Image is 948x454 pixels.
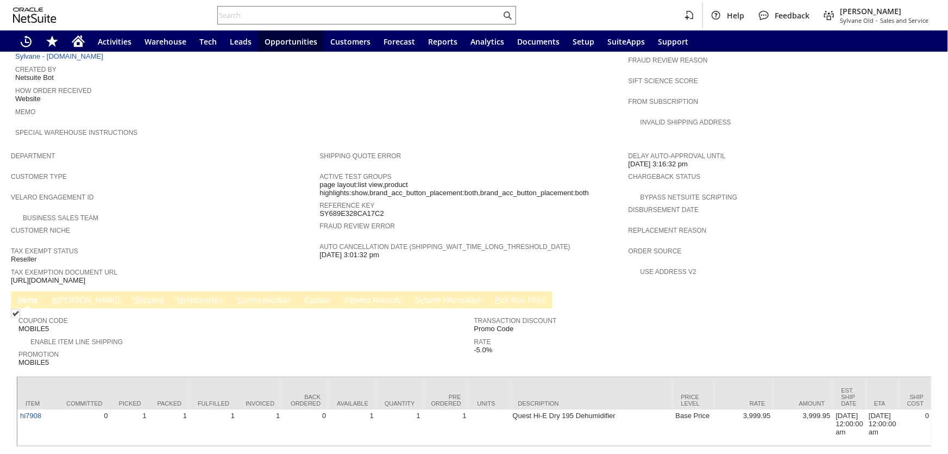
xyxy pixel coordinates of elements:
[13,8,56,23] svg: logo
[66,400,103,407] div: Committed
[330,36,371,47] span: Customers
[198,400,229,407] div: Fulfilled
[673,410,714,446] td: Base Price
[39,30,65,52] div: Shortcuts
[464,30,511,52] a: Analytics
[607,36,645,47] span: SuiteApps
[291,394,321,407] div: Back Ordered
[658,36,688,47] span: Support
[376,410,423,446] td: 1
[833,410,867,446] td: [DATE] 12:00:00 am
[138,30,193,52] a: Warehouse
[23,214,98,222] a: Business Sales Team
[11,194,93,201] a: Velaro Engagement ID
[18,317,68,325] a: Coupon Code
[641,119,731,126] a: Invalid Shipping Address
[573,36,594,47] span: Setup
[324,30,377,52] a: Customers
[412,296,484,306] a: System Information
[282,410,329,446] td: 0
[423,410,469,446] td: 1
[629,57,708,64] a: Fraud Review Reason
[20,35,33,48] svg: Recent Records
[876,16,878,24] span: -
[880,16,928,24] span: Sales and Service
[651,30,695,52] a: Support
[158,400,181,407] div: Packed
[629,160,688,169] span: [DATE] 3:16:32 pm
[727,10,744,21] span: Help
[18,325,49,333] span: MOBILE5
[91,30,138,52] a: Activities
[11,276,85,285] span: [URL][DOMAIN_NAME]
[431,394,461,407] div: Pre Ordered
[629,173,701,181] a: Chargeback Status
[495,296,500,304] span: P
[601,30,651,52] a: SuiteApps
[145,36,186,47] span: Warehouse
[337,400,368,407] div: Available
[134,296,139,304] span: S
[866,410,899,446] td: [DATE] 12:00:00 am
[11,309,20,318] img: Checked
[518,400,665,407] div: Description
[319,202,374,209] a: Reference Key
[478,400,502,407] div: Units
[775,10,809,21] span: Feedback
[49,296,122,306] a: B[PERSON_NAME]
[474,346,493,355] span: -5.0%
[58,410,111,446] td: 0
[13,30,39,52] a: Recent Records
[428,36,457,47] span: Reports
[11,255,37,264] span: Reseller
[230,36,252,47] span: Leads
[566,30,601,52] a: Setup
[377,30,422,52] a: Forecast
[65,30,91,52] a: Home
[420,296,424,304] span: y
[342,296,404,306] a: Related Records
[874,400,891,407] div: ETA
[319,222,395,230] a: Fraud Review Error
[223,30,258,52] a: Leads
[385,400,415,407] div: Quantity
[329,410,376,446] td: 1
[907,394,924,407] div: Ship Cost
[302,296,333,306] a: Custom
[26,400,50,407] div: Item
[474,325,514,333] span: Promo Code
[46,35,59,48] svg: Shortcuts
[18,358,49,367] span: MOBILE5
[15,108,35,116] a: Memo
[629,227,707,234] a: Replacement reason
[15,73,54,82] span: Netsuite Bot
[11,227,70,234] a: Customer Niche
[131,296,166,306] a: Shipping
[511,30,566,52] a: Documents
[641,194,737,201] a: Bypass NetSuite Scripting
[319,181,623,197] span: page layout:list view,product highlights:show,brand_acc_button_placement:both,brand_acc_button_pl...
[11,173,67,181] a: Customer Type
[774,410,833,446] td: 3,999.95
[310,296,314,304] span: u
[319,209,384,218] span: SY689E328CA17C2
[178,296,183,304] span: R
[72,35,85,48] svg: Home
[218,9,501,22] input: Search
[119,400,141,407] div: Picked
[319,243,570,251] a: Auto Cancellation Date (shipping_wait_time_long_threshold_date)
[11,269,117,276] a: Tax Exemption Document URL
[629,98,699,105] a: From Subscription
[501,9,514,22] svg: Search
[319,251,379,259] span: [DATE] 3:01:32 pm
[629,206,699,214] a: Disbursement Date
[319,173,391,181] a: Active Test Groups
[193,30,223,52] a: Tech
[629,247,682,255] a: Order Source
[235,296,293,306] a: Communication
[422,30,464,52] a: Reports
[20,412,41,420] a: hi7908
[842,387,858,407] div: Est. Ship Date
[319,152,401,160] a: Shipping Quote Error
[384,36,415,47] span: Forecast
